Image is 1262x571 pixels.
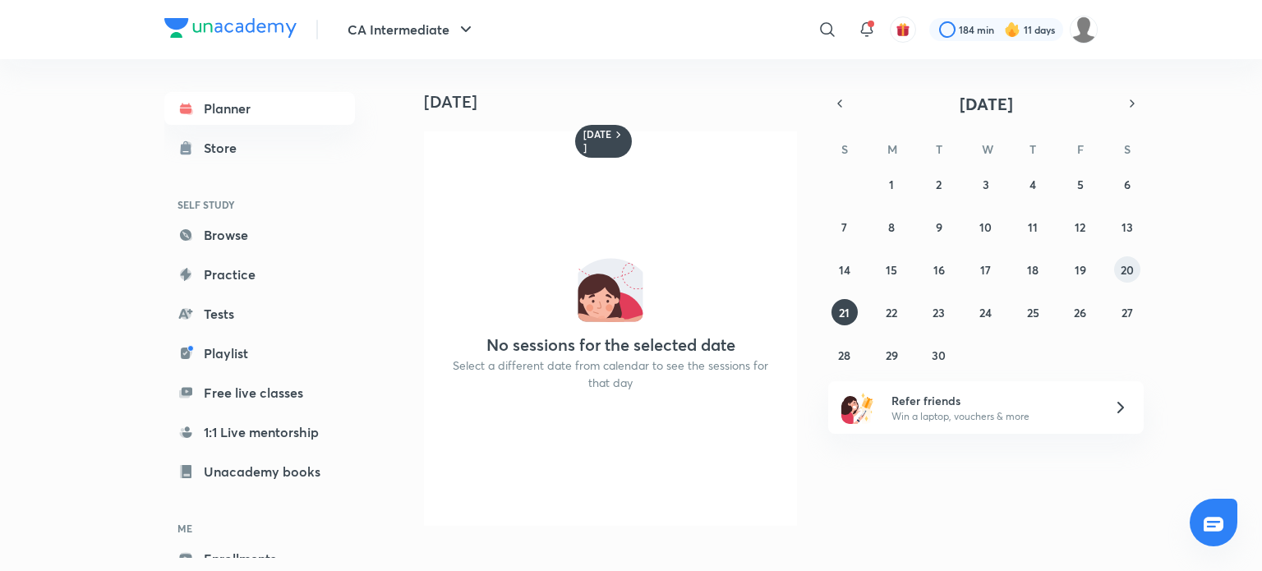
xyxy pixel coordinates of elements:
button: September 19, 2025 [1067,256,1094,283]
button: September 3, 2025 [973,171,999,197]
abbr: September 12, 2025 [1075,219,1085,235]
abbr: September 27, 2025 [1122,305,1133,320]
abbr: September 14, 2025 [839,262,850,278]
button: September 26, 2025 [1067,299,1094,325]
abbr: September 26, 2025 [1074,305,1086,320]
button: September 1, 2025 [878,171,905,197]
abbr: September 13, 2025 [1122,219,1133,235]
abbr: Saturday [1124,141,1131,157]
abbr: September 20, 2025 [1121,262,1134,278]
button: September 23, 2025 [926,299,952,325]
h6: ME [164,514,355,542]
button: September 10, 2025 [973,214,999,240]
abbr: Tuesday [936,141,942,157]
img: referral [841,391,874,424]
button: September 25, 2025 [1020,299,1046,325]
h4: No sessions for the selected date [486,335,735,355]
a: Unacademy books [164,455,355,488]
abbr: September 24, 2025 [979,305,992,320]
h6: [DATE] [583,128,612,154]
a: Planner [164,92,355,125]
abbr: September 11, 2025 [1028,219,1038,235]
button: September 27, 2025 [1114,299,1140,325]
button: September 17, 2025 [973,256,999,283]
button: September 4, 2025 [1020,171,1046,197]
h6: SELF STUDY [164,191,355,219]
abbr: September 23, 2025 [933,305,945,320]
span: [DATE] [960,93,1013,115]
img: avatar [896,22,910,37]
abbr: September 29, 2025 [886,348,898,363]
button: September 16, 2025 [926,256,952,283]
abbr: September 6, 2025 [1124,177,1131,192]
button: September 12, 2025 [1067,214,1094,240]
button: September 28, 2025 [831,342,858,368]
button: September 6, 2025 [1114,171,1140,197]
button: September 30, 2025 [926,342,952,368]
p: Select a different date from calendar to see the sessions for that day [444,357,777,391]
abbr: September 16, 2025 [933,262,945,278]
abbr: September 4, 2025 [1029,177,1036,192]
a: Company Logo [164,18,297,42]
abbr: September 2, 2025 [936,177,942,192]
a: Tests [164,297,355,330]
img: Company Logo [164,18,297,38]
abbr: September 3, 2025 [983,177,989,192]
abbr: Wednesday [982,141,993,157]
button: September 9, 2025 [926,214,952,240]
button: [DATE] [851,92,1121,115]
button: September 5, 2025 [1067,171,1094,197]
abbr: Friday [1077,141,1084,157]
abbr: September 10, 2025 [979,219,992,235]
abbr: Thursday [1029,141,1036,157]
abbr: September 21, 2025 [839,305,850,320]
button: September 11, 2025 [1020,214,1046,240]
a: Store [164,131,355,164]
p: Win a laptop, vouchers & more [891,409,1094,424]
abbr: September 25, 2025 [1027,305,1039,320]
h4: [DATE] [424,92,810,112]
abbr: Monday [887,141,897,157]
button: September 24, 2025 [973,299,999,325]
h6: Refer friends [891,392,1094,409]
abbr: September 8, 2025 [888,219,895,235]
button: September 14, 2025 [831,256,858,283]
button: September 22, 2025 [878,299,905,325]
abbr: September 19, 2025 [1075,262,1086,278]
a: Playlist [164,337,355,370]
abbr: September 22, 2025 [886,305,897,320]
img: streak [1004,21,1020,38]
abbr: September 15, 2025 [886,262,897,278]
abbr: September 17, 2025 [980,262,991,278]
abbr: September 28, 2025 [838,348,850,363]
button: September 20, 2025 [1114,256,1140,283]
abbr: September 30, 2025 [932,348,946,363]
abbr: Sunday [841,141,848,157]
abbr: September 7, 2025 [841,219,847,235]
abbr: September 1, 2025 [889,177,894,192]
button: CA Intermediate [338,13,486,46]
abbr: September 5, 2025 [1077,177,1084,192]
a: Free live classes [164,376,355,409]
button: September 29, 2025 [878,342,905,368]
button: September 8, 2025 [878,214,905,240]
button: September 2, 2025 [926,171,952,197]
a: 1:1 Live mentorship [164,416,355,449]
button: September 13, 2025 [1114,214,1140,240]
button: September 21, 2025 [831,299,858,325]
img: No events [578,256,643,322]
button: September 15, 2025 [878,256,905,283]
img: dhanak [1070,16,1098,44]
a: Browse [164,219,355,251]
button: September 18, 2025 [1020,256,1046,283]
button: avatar [890,16,916,43]
abbr: September 9, 2025 [936,219,942,235]
button: September 7, 2025 [831,214,858,240]
div: Store [204,138,246,158]
a: Practice [164,258,355,291]
abbr: September 18, 2025 [1027,262,1039,278]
